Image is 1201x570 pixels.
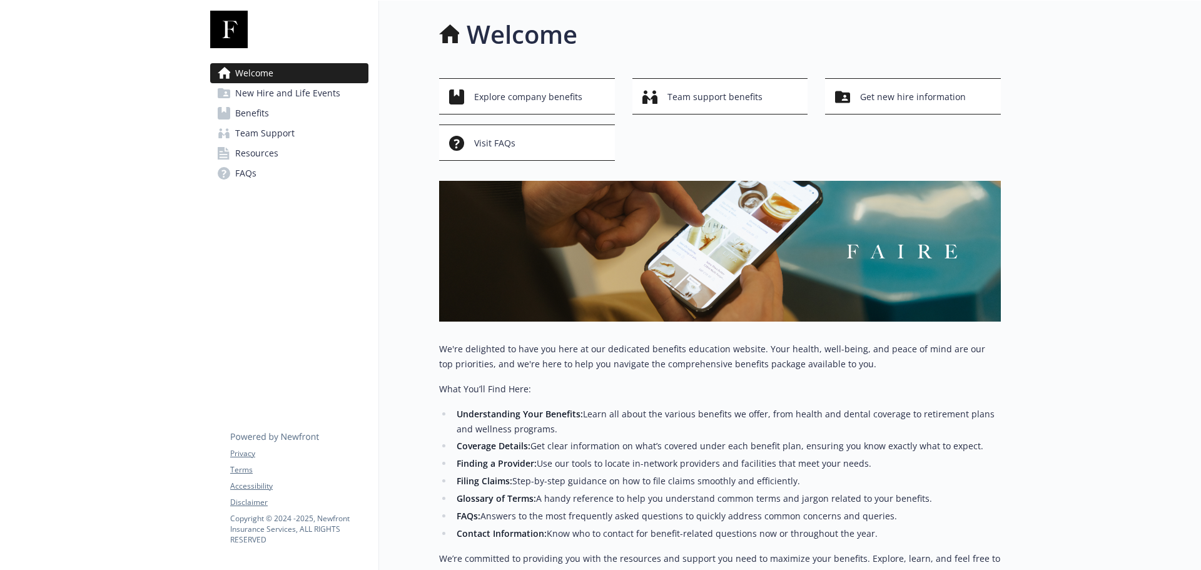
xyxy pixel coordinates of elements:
li: Know who to contact for benefit-related questions now or throughout the year. [453,526,1001,541]
a: Disclaimer [230,497,368,508]
span: Welcome [235,63,273,83]
span: Team support benefits [667,85,763,109]
strong: Glossary of Terms: [457,492,536,504]
strong: Filing Claims: [457,475,512,487]
a: New Hire and Life Events [210,83,368,103]
span: New Hire and Life Events [235,83,340,103]
strong: FAQs: [457,510,480,522]
a: Accessibility [230,481,368,492]
a: Benefits [210,103,368,123]
span: Benefits [235,103,269,123]
span: Visit FAQs [474,131,515,155]
p: What You’ll Find Here: [439,382,1001,397]
span: FAQs [235,163,256,183]
span: Team Support [235,123,295,143]
strong: Finding a Provider: [457,457,537,469]
strong: Contact Information: [457,527,547,539]
p: Copyright © 2024 - 2025 , Newfront Insurance Services, ALL RIGHTS RESERVED [230,513,368,545]
a: Terms [230,464,368,476]
button: Explore company benefits [439,78,615,115]
span: Resources [235,143,278,163]
button: Get new hire information [825,78,1001,115]
li: Get clear information on what’s covered under each benefit plan, ensuring you know exactly what t... [453,439,1001,454]
li: Use our tools to locate in-network providers and facilities that meet your needs. [453,456,1001,471]
a: Team Support [210,123,368,143]
span: Explore company benefits [474,85,582,109]
strong: Coverage Details: [457,440,530,452]
a: Welcome [210,63,368,83]
h1: Welcome [467,16,577,53]
p: We're delighted to have you here at our dedicated benefits education website. Your health, well-b... [439,342,1001,372]
button: Team support benefits [632,78,808,115]
a: Privacy [230,448,368,459]
li: Step-by-step guidance on how to file claims smoothly and efficiently. [453,474,1001,489]
strong: Understanding Your Benefits: [457,408,583,420]
a: FAQs [210,163,368,183]
span: Get new hire information [860,85,966,109]
button: Visit FAQs [439,125,615,161]
li: A handy reference to help you understand common terms and jargon related to your benefits. [453,491,1001,506]
li: Answers to the most frequently asked questions to quickly address common concerns and queries. [453,509,1001,524]
a: Resources [210,143,368,163]
li: Learn all about the various benefits we offer, from health and dental coverage to retirement plan... [453,407,1001,437]
img: overview page banner [439,181,1001,322]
